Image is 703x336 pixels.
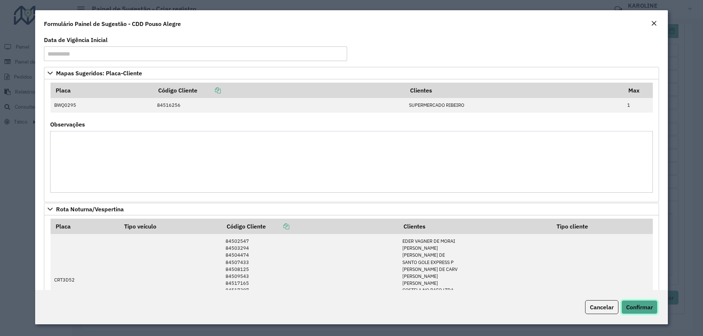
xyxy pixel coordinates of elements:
label: Data de Vigência Inicial [44,35,108,44]
span: Confirmar [626,303,653,311]
em: Fechar [651,20,657,26]
th: Clientes [398,219,551,234]
label: Observações [50,120,85,129]
th: Clientes [405,83,623,98]
td: BWQ0295 [51,98,153,113]
div: Mapas Sugeridos: Placa-Cliente [44,79,659,202]
th: Código Cliente [153,83,405,98]
td: 84516256 [153,98,405,113]
th: Tipo veículo [119,219,222,234]
span: Mapas Sugeridos: Placa-Cliente [56,70,142,76]
span: Cancelar [590,303,614,311]
td: SUPERMERCADO RIBEIRO [405,98,623,113]
button: Cancelar [585,300,618,314]
td: 84502547 84503294 84504474 84507433 84508125 84509543 84517165 84517397 84521147 84523320 8455652... [222,234,399,326]
button: Close [649,19,659,29]
td: CRT3D52 [51,234,119,326]
h4: Formulário Painel de Sugestão - CDD Pouso Alegre [44,19,181,28]
span: Rota Noturna/Vespertina [56,206,124,212]
td: 1 [624,98,653,113]
a: Copiar [197,87,221,94]
a: Copiar [266,223,289,230]
th: Placa [51,219,119,234]
a: Rota Noturna/Vespertina [44,203,659,215]
th: Placa [51,83,153,98]
th: Código Cliente [222,219,399,234]
th: Tipo cliente [552,219,653,234]
a: Mapas Sugeridos: Placa-Cliente [44,67,659,79]
th: Max [624,83,653,98]
td: EDER VAGNER DE MORAI [PERSON_NAME] [PERSON_NAME] DE SANTO GOLE EXPRESS P [PERSON_NAME] DE CARV [P... [398,234,551,326]
button: Confirmar [621,300,658,314]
